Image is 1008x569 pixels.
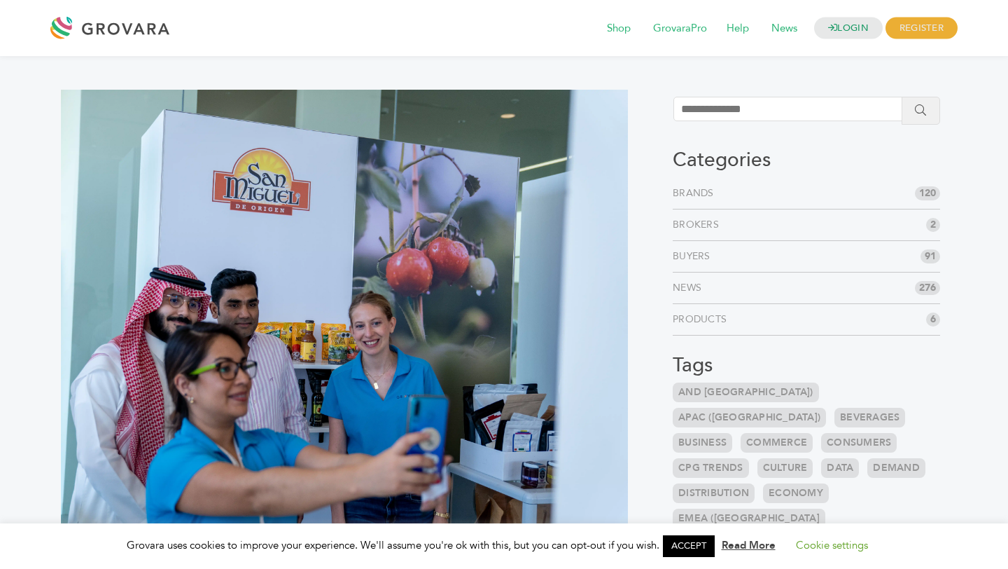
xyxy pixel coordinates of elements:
a: LOGIN [814,18,883,39]
a: and [GEOGRAPHIC_DATA]) [673,383,819,402]
a: Brands [673,186,720,200]
span: GrovaraPro [643,15,717,42]
a: CPG Trends [673,458,749,478]
span: 2 [926,218,940,232]
span: News [762,15,807,42]
a: News [762,21,807,36]
a: Data [821,458,859,478]
span: Shop [597,15,640,42]
a: Distribution [673,484,755,503]
span: 120 [915,186,940,200]
a: Help [717,21,759,36]
a: Products [673,313,732,327]
span: 91 [920,249,940,263]
a: EMEA ([GEOGRAPHIC_DATA] [673,509,825,528]
h3: Categories [673,149,940,172]
a: Cookie settings [796,538,868,552]
a: Business [673,433,732,453]
a: ACCEPT [663,535,715,557]
a: Demand [867,458,925,478]
a: Buyers [673,249,716,263]
a: Commerce [741,433,813,453]
a: Beverages [834,408,905,427]
h3: Tags [673,354,940,378]
span: Grovara uses cookies to improve your experience. We'll assume you're ok with this, but you can op... [127,538,882,552]
span: 276 [915,281,940,295]
a: Economy [763,484,829,503]
a: Brokers [673,218,724,232]
span: 6 [926,313,940,327]
a: Read More [722,538,776,552]
a: Culture [757,458,813,478]
a: GrovaraPro [643,21,717,36]
a: News [673,281,707,295]
a: Shop [597,21,640,36]
span: Help [717,15,759,42]
a: Consumers [821,433,897,453]
span: REGISTER [885,18,958,39]
a: APAC ([GEOGRAPHIC_DATA]) [673,408,826,427]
